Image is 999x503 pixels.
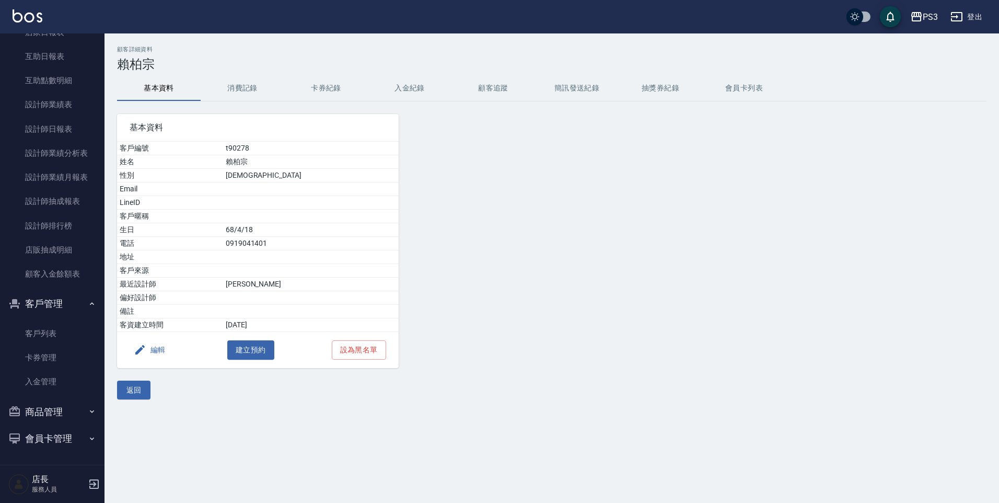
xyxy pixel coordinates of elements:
[117,381,150,400] button: 返回
[946,7,986,27] button: 登出
[32,474,85,485] h5: 店長
[4,398,100,426] button: 商品管理
[117,264,223,278] td: 客戶來源
[223,223,399,237] td: 68/4/18
[4,214,100,238] a: 設計師排行榜
[117,210,223,223] td: 客戶暱稱
[923,10,938,24] div: PS3
[32,485,85,494] p: 服務人員
[117,46,986,53] h2: 顧客詳細資料
[223,169,399,182] td: [DEMOGRAPHIC_DATA]
[223,278,399,291] td: [PERSON_NAME]
[201,76,284,101] button: 消費記錄
[4,370,100,394] a: 入金管理
[332,340,386,360] button: 設為黑名單
[117,169,223,182] td: 性別
[117,182,223,196] td: Email
[130,122,386,133] span: 基本資料
[4,68,100,93] a: 互助點數明細
[4,141,100,165] a: 設計師業績分析表
[4,425,100,452] button: 會員卡管理
[4,262,100,286] a: 顧客入金餘額表
[117,250,223,264] td: 地址
[880,6,901,27] button: save
[117,278,223,291] td: 最近設計師
[117,223,223,237] td: 生日
[368,76,451,101] button: 入金紀錄
[4,93,100,117] a: 設計師業績表
[4,44,100,68] a: 互助日報表
[117,237,223,250] td: 電話
[223,155,399,169] td: 賴柏宗
[117,318,223,332] td: 客資建立時間
[4,322,100,346] a: 客戶列表
[4,346,100,370] a: 卡券管理
[619,76,702,101] button: 抽獎券紀錄
[223,237,399,250] td: 0919041401
[117,57,986,72] h3: 賴柏宗
[117,142,223,155] td: 客戶編號
[4,117,100,141] a: 設計師日報表
[535,76,619,101] button: 簡訊發送紀錄
[130,340,170,360] button: 編輯
[13,9,42,22] img: Logo
[284,76,368,101] button: 卡券紀錄
[4,238,100,262] a: 店販抽成明細
[8,474,29,495] img: Person
[906,6,942,28] button: PS3
[4,290,100,317] button: 客戶管理
[702,76,786,101] button: 會員卡列表
[117,305,223,318] td: 備註
[117,76,201,101] button: 基本資料
[117,155,223,169] td: 姓名
[227,340,274,360] button: 建立預約
[117,196,223,210] td: LineID
[451,76,535,101] button: 顧客追蹤
[117,291,223,305] td: 偏好設計師
[223,142,399,155] td: t90278
[4,165,100,189] a: 設計師業績月報表
[223,318,399,332] td: [DATE]
[4,189,100,213] a: 設計師抽成報表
